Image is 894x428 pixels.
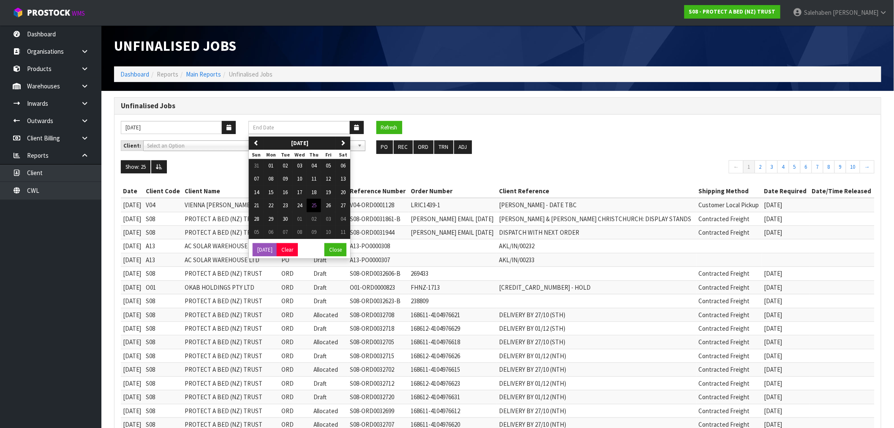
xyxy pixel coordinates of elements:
[121,253,144,266] td: [DATE]
[121,267,144,280] td: [DATE]
[186,70,221,78] a: Main Reports
[335,159,350,173] button: 06
[183,226,279,239] td: PROTECT A BED (NZ) TRUST
[697,267,762,280] td: Contracted Freight
[144,253,183,266] td: A13
[297,162,302,169] span: 03
[697,376,762,390] td: Contracted Freight
[183,198,279,212] td: VIENNA [PERSON_NAME] LIMITED
[313,393,327,401] span: Draft
[313,269,327,277] span: Draft
[800,160,812,174] a: 6
[762,363,810,376] td: [DATE]
[121,294,144,308] td: [DATE]
[297,202,302,209] span: 24
[183,212,279,225] td: PROTECT A BED (NZ) TRUST
[504,160,875,176] nav: Page navigation
[324,243,346,257] button: Close
[762,376,810,390] td: [DATE]
[684,5,780,19] a: S08 - PROTECT A BED (NZ) TRUST
[409,363,497,376] td: 168611-4104976615
[454,140,472,154] button: ADJ
[348,267,409,280] td: S08-ORD0032606-B
[278,212,292,226] button: 30
[144,376,183,390] td: S08
[121,280,144,294] td: [DATE]
[183,280,279,294] td: OKAB HOLDINGS PTY LTD
[121,226,144,239] td: [DATE]
[280,363,311,376] td: ORD
[348,390,409,404] td: S08-ORD0032720
[497,253,696,266] td: AKL/IN/00233
[72,9,85,17] small: WMS
[183,390,279,404] td: PROTECT A BED (NZ) TRUST
[264,159,278,173] button: 01
[341,228,346,236] span: 11
[348,239,409,253] td: A13-PO0000308
[326,162,331,169] span: 05
[834,160,846,174] a: 9
[348,198,409,212] td: V04-ORD0001128
[307,159,321,173] button: 04
[762,390,810,404] td: [DATE]
[409,184,497,198] th: Order Number
[283,228,288,236] span: 07
[762,349,810,362] td: [DATE]
[376,140,393,154] button: PO
[144,198,183,212] td: V04
[249,212,264,226] button: 28
[254,162,259,169] span: 31
[409,390,497,404] td: 168612-4104976631
[292,199,307,212] button: 24
[348,308,409,321] td: S08-ORD0032708
[777,160,789,174] a: 4
[121,121,222,134] input: Start Date
[409,267,497,280] td: 269433
[755,160,766,174] a: 2
[497,198,696,212] td: [PERSON_NAME] - DATE TBC
[183,363,279,376] td: PROTECT A BED (NZ) TRUST
[697,321,762,335] td: Contracted Freight
[394,140,413,154] button: REC
[341,162,346,169] span: 06
[326,228,331,236] span: 10
[121,404,144,417] td: [DATE]
[335,186,350,199] button: 20
[497,390,696,404] td: DELIVERY BY 01/12 (NTH)
[762,280,810,294] td: [DATE]
[278,199,292,212] button: 23
[348,212,409,225] td: S08-ORD0031861-B
[321,186,335,199] button: 19
[229,70,273,78] span: Unfinalised Jobs
[341,215,346,222] span: 04
[253,243,277,257] button: [DATE]
[497,226,696,239] td: DISPATCH WITH NEXT ORDER
[121,212,144,225] td: [DATE]
[249,199,264,212] button: 21
[264,212,278,226] button: 29
[409,321,497,335] td: 168612-4104976629
[292,159,307,173] button: 03
[409,404,497,417] td: 168611-4104976612
[307,172,321,186] button: 11
[697,404,762,417] td: Contracted Freight
[313,338,338,346] span: Allocated
[183,349,279,362] td: PROTECT A BED (NZ) TRUST
[326,189,331,196] span: 19
[743,160,755,174] a: 1
[183,376,279,390] td: PROTECT A BED (NZ) TRUST
[321,225,335,239] button: 10
[144,212,183,225] td: S08
[121,363,144,376] td: [DATE]
[409,226,497,239] td: [PERSON_NAME] EMAIL [DATE]
[335,225,350,239] button: 11
[497,212,696,225] td: [PERSON_NAME] & [PERSON_NAME] CHRISTCHURCH: DISPLAY STANDS
[348,363,409,376] td: S08-ORD0032702
[292,212,307,226] button: 01
[278,225,292,239] button: 07
[762,404,810,417] td: [DATE]
[789,160,801,174] a: 5
[697,198,762,212] td: Customer Local Pickup
[254,189,259,196] span: 14
[497,308,696,321] td: DELIVERY BY 27/10 (STH)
